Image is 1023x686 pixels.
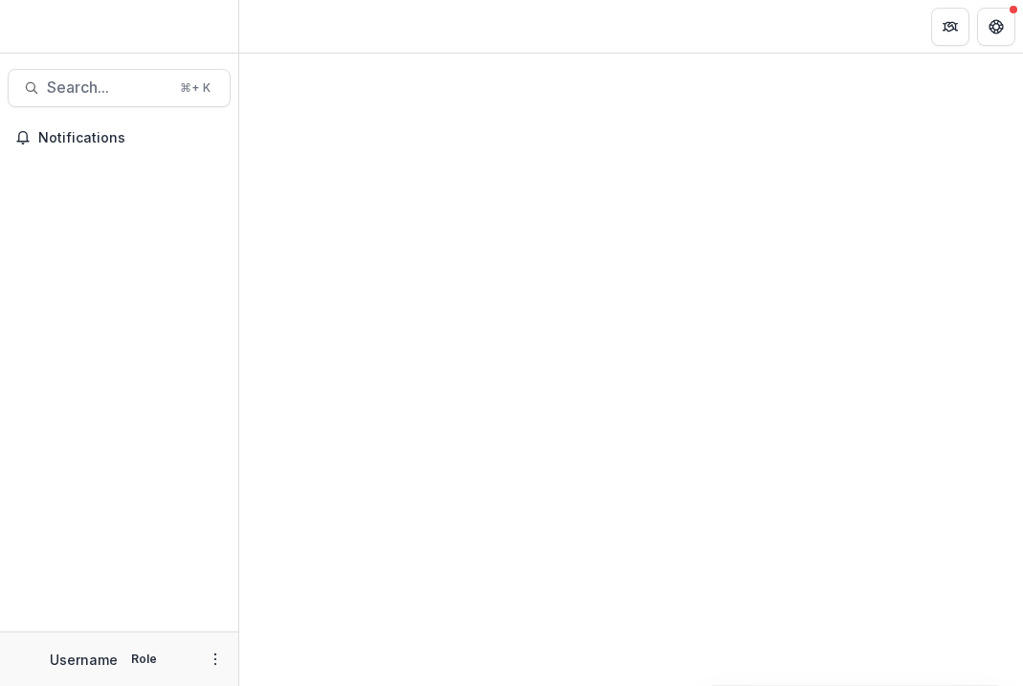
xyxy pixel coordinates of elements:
button: Partners [931,8,969,46]
p: Username [50,650,118,670]
p: Role [125,651,163,668]
button: More [204,648,227,671]
button: Search... [8,69,231,107]
span: Notifications [38,130,223,146]
span: Search... [47,78,168,97]
div: ⌘ + K [176,77,214,99]
button: Get Help [977,8,1015,46]
button: Notifications [8,122,231,153]
nav: breadcrumb [247,12,328,40]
